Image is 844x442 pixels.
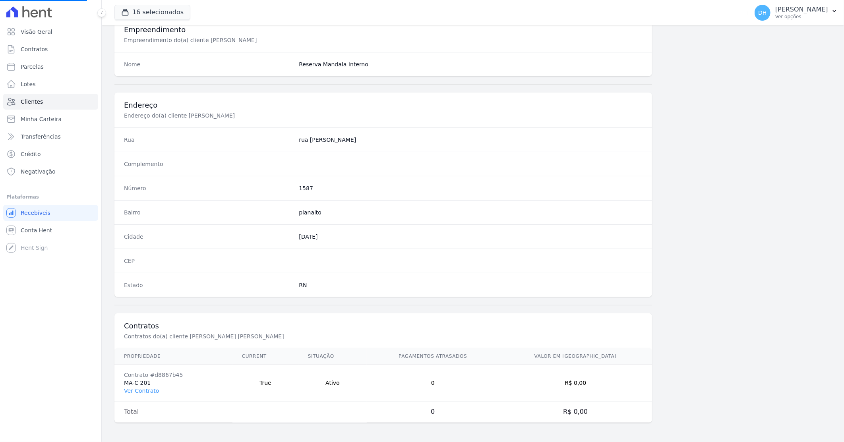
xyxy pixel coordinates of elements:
[124,112,391,120] p: Endereço do(a) cliente [PERSON_NAME]
[114,401,232,423] td: Total
[232,348,298,365] th: Current
[367,401,499,423] td: 0
[3,59,98,75] a: Parcelas
[124,388,159,394] a: Ver Contrato
[367,365,499,401] td: 0
[3,129,98,145] a: Transferências
[124,233,292,241] dt: Cidade
[124,281,292,289] dt: Estado
[3,222,98,238] a: Conta Hent
[299,233,643,241] dd: [DATE]
[3,146,98,162] a: Crédito
[299,60,643,68] dd: Reserva Mandala Interno
[21,209,50,217] span: Recebíveis
[21,168,56,176] span: Negativação
[748,2,844,24] button: DH [PERSON_NAME] Ver opções
[232,365,298,401] td: True
[124,208,292,216] dt: Bairro
[367,348,499,365] th: Pagamentos Atrasados
[3,164,98,180] a: Negativação
[3,205,98,221] a: Recebíveis
[124,25,643,35] h3: Empreendimento
[21,63,44,71] span: Parcelas
[3,76,98,92] a: Lotes
[21,133,61,141] span: Transferências
[299,281,643,289] dd: RN
[124,60,292,68] dt: Nome
[21,45,48,53] span: Contratos
[6,192,95,202] div: Plataformas
[124,36,391,44] p: Empreendimento do(a) cliente [PERSON_NAME]
[499,401,652,423] td: R$ 0,00
[124,257,292,265] dt: CEP
[114,5,190,20] button: 16 selecionados
[124,371,223,379] div: Contrato #d8867b45
[758,10,767,15] span: DH
[124,332,391,340] p: Contratos do(a) cliente [PERSON_NAME] [PERSON_NAME]
[21,28,52,36] span: Visão Geral
[299,208,643,216] dd: planalto
[298,348,367,365] th: Situação
[299,136,643,144] dd: rua [PERSON_NAME]
[775,6,828,14] p: [PERSON_NAME]
[298,365,367,401] td: Ativo
[21,226,52,234] span: Conta Hent
[124,100,643,110] h3: Endereço
[124,321,643,331] h3: Contratos
[21,98,43,106] span: Clientes
[21,115,62,123] span: Minha Carteira
[124,136,292,144] dt: Rua
[3,24,98,40] a: Visão Geral
[124,160,292,168] dt: Complemento
[21,80,36,88] span: Lotes
[124,184,292,192] dt: Número
[499,365,652,401] td: R$ 0,00
[775,14,828,20] p: Ver opções
[299,184,643,192] dd: 1587
[114,348,232,365] th: Propriedade
[3,94,98,110] a: Clientes
[3,111,98,127] a: Minha Carteira
[499,348,652,365] th: Valor em [GEOGRAPHIC_DATA]
[21,150,41,158] span: Crédito
[114,365,232,401] td: MA-C 201
[3,41,98,57] a: Contratos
